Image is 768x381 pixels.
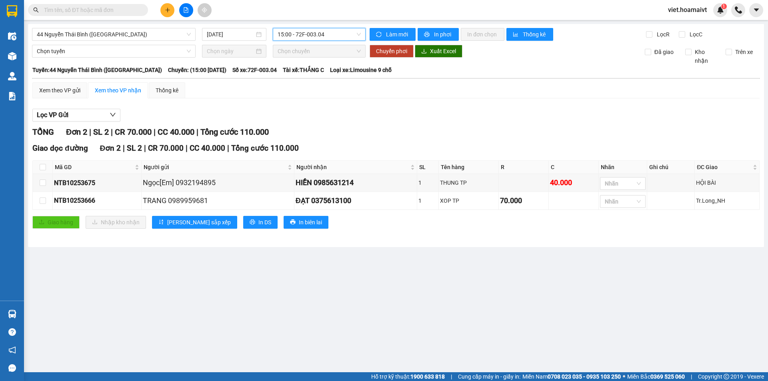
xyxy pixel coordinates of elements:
[647,161,695,174] th: Ghi chú
[196,127,198,137] span: |
[200,127,269,137] span: Tổng cước 110.000
[440,178,497,187] div: THUNG TP
[165,7,170,13] span: plus
[186,144,188,153] span: |
[299,218,322,227] span: In biên lai
[115,127,152,137] span: CR 70.000
[523,30,547,39] span: Thống kê
[183,7,189,13] span: file-add
[156,86,178,95] div: Thống kê
[623,375,625,378] span: ⚪️
[54,178,140,188] div: NTB10253675
[158,219,164,225] span: sort-ascending
[231,144,299,153] span: Tổng cước 110.000
[123,144,125,153] span: |
[296,163,409,172] span: Người nhận
[696,196,758,205] div: Tr.Long_NH
[418,28,459,41] button: printerIn phơi
[127,144,142,153] span: SL 2
[167,218,231,227] span: [PERSON_NAME] sắp xếp
[696,178,758,187] div: HỘI BÀI
[735,6,742,14] img: phone-icon
[296,195,416,206] div: ĐẠT 0375613100
[44,6,138,14] input: Tìm tên, số ĐT hoặc mã đơn
[250,219,255,225] span: printer
[686,30,704,39] span: Lọc C
[89,127,91,137] span: |
[458,372,520,381] span: Cung cấp máy in - giấy in:
[506,28,553,41] button: bar-chartThống kê
[440,196,497,205] div: XOP TP
[37,28,191,40] span: 44 Nguyễn Thái Bình (Hàng Ngoài)
[144,144,146,153] span: |
[54,195,140,205] div: NTB10253666
[32,216,80,229] button: uploadGiao hàng
[421,48,427,55] span: download
[33,7,39,13] span: search
[650,373,685,380] strong: 0369 525 060
[692,48,720,65] span: Kho nhận
[207,30,254,39] input: 12/10/2025
[697,163,751,172] span: ĐC Giao
[8,72,16,80] img: warehouse-icon
[39,86,80,95] div: Xem theo VP gửi
[548,373,621,380] strong: 0708 023 035 - 0935 103 250
[627,372,685,381] span: Miền Bắc
[417,161,439,174] th: SL
[753,6,760,14] span: caret-down
[144,163,286,172] span: Người gửi
[86,216,146,229] button: downloadNhập kho nhận
[732,48,756,56] span: Trên xe
[434,30,452,39] span: In phơi
[451,372,452,381] span: |
[691,372,692,381] span: |
[32,67,162,73] b: Tuyến: 44 Nguyễn Thái Bình ([GEOGRAPHIC_DATA])
[143,177,293,188] div: Ngọc[Em] 0932194895
[499,161,549,174] th: R
[749,3,763,17] button: caret-down
[717,6,724,14] img: icon-new-feature
[243,216,278,229] button: printerIn DS
[376,32,383,38] span: sync
[549,161,599,174] th: C
[430,47,456,56] span: Xuất Excel
[179,3,193,17] button: file-add
[32,127,54,137] span: TỔNG
[461,28,504,41] button: In đơn chọn
[202,7,207,13] span: aim
[415,45,462,58] button: downloadXuất Excel
[158,127,194,137] span: CC 40.000
[284,216,328,229] button: printerIn biên lai
[100,144,121,153] span: Đơn 2
[424,32,431,38] span: printer
[53,174,142,192] td: NTB10253675
[95,86,141,95] div: Xem theo VP nhận
[418,178,438,187] div: 1
[418,196,438,205] div: 1
[37,110,68,120] span: Lọc VP Gửi
[330,66,392,74] span: Loại xe: Limousine 9 chỗ
[53,192,142,210] td: NTB10253666
[7,5,17,17] img: logo-vxr
[190,144,225,153] span: CC 40.000
[154,127,156,137] span: |
[37,45,191,57] span: Chọn tuyến
[724,374,729,379] span: copyright
[654,30,671,39] span: Lọc R
[152,216,237,229] button: sort-ascending[PERSON_NAME] sắp xếp
[371,372,445,381] span: Hỗ trợ kỹ thuật:
[290,219,296,225] span: printer
[722,4,725,9] span: 1
[278,45,361,57] span: Chọn chuyến
[601,163,645,172] div: Nhãn
[207,47,254,56] input: Chọn ngày
[232,66,277,74] span: Số xe: 72F-003.04
[8,92,16,100] img: solution-icon
[522,372,621,381] span: Miền Nam
[143,195,293,206] div: TRANG 0989959681
[283,66,324,74] span: Tài xế: THẮNG C
[55,163,133,172] span: Mã GD
[148,144,184,153] span: CR 70.000
[8,364,16,372] span: message
[32,109,120,122] button: Lọc VP Gửi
